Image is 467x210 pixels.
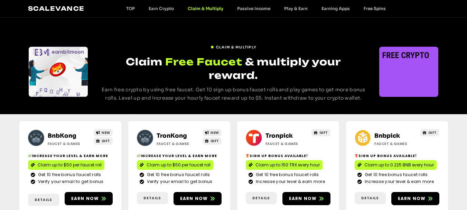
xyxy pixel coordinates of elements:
a: Claim & Multiply [211,42,257,50]
span: Claim up to 0.225 BNB every hour [364,162,434,168]
span: Earn now [180,195,208,202]
span: NEW [102,130,110,135]
span: GIFT [102,138,110,144]
a: Details [355,192,386,204]
h2: Increase your level & earn more [28,153,113,158]
a: BnbKong [48,132,76,139]
a: Claim & Multiply [181,6,230,11]
span: & multiply your reward. [209,56,341,81]
a: Earn now [282,192,330,205]
a: GIFT [203,137,222,145]
a: Earn now [65,192,113,205]
span: Claim up to 150 TRX every hour [255,162,320,168]
span: Verify your email to get bonus [145,179,213,185]
span: Get 10 free bonus faucet rolls [36,172,101,178]
img: 💸 [28,154,31,157]
h2: Sign Up Bonus Available! [355,153,439,158]
span: Increase your level & earn more [254,179,325,185]
a: GIFT [311,129,330,136]
a: Claim up to 0.225 BNB every hour [355,160,437,170]
a: Free Spins [357,6,393,11]
span: Details [35,197,52,202]
span: Claim up to $50 per faucet roll [147,162,211,168]
a: Passive Income [230,6,277,11]
span: Earn now [289,195,317,202]
h2: Increase your level & earn more [137,153,222,158]
a: Bnbpick [374,132,400,139]
a: Earn Crypto [142,6,181,11]
h2: Faucet & Games [48,141,91,146]
a: TOP [119,6,142,11]
a: Earn now [174,192,222,205]
a: NEW [94,129,113,136]
span: Get 10 free bonus faucet rolls [254,172,319,178]
img: 🎁 [355,154,358,157]
h2: Sign Up Bonus Available! [246,153,330,158]
a: Details [246,192,277,204]
span: Earn now [398,195,426,202]
span: NEW [211,130,219,135]
a: Tronpick [265,132,293,139]
span: Get 10 free bonus faucet rolls [363,172,428,178]
img: 💸 [137,154,140,157]
a: Earning Apps [315,6,357,11]
a: GIFT [420,129,439,136]
div: Slides [379,47,438,97]
span: Increase your level & earn more [363,179,434,185]
span: GIFT [211,138,219,144]
div: Slides [29,47,88,97]
span: Claim & Multiply [216,45,257,50]
p: Earn free crypto by using free faucet. Get 10 sign up bonus faucet rolls and play games to get mo... [101,86,366,102]
a: NEW [203,129,222,136]
a: Details [137,192,168,204]
span: Free Faucet [165,55,242,69]
span: Earn now [71,195,99,202]
a: Play & Earn [277,6,315,11]
span: GIFT [319,130,328,135]
span: GIFT [428,130,437,135]
a: Scalevance [28,5,85,12]
span: Details [252,195,270,201]
a: Claim up to $50 per faucet roll [137,160,213,170]
span: Claim up to $50 per faucet roll [38,162,102,168]
a: Earn now [391,192,439,205]
a: Claim up to $50 per faucet roll [28,160,104,170]
h2: Faucet & Games [265,141,309,146]
a: Claim up to 150 TRX every hour [246,160,323,170]
a: Details [28,194,59,206]
span: Verify your email to get bonus [36,179,104,185]
a: GIFT [94,137,113,145]
span: Get 10 free bonus faucet rolls [145,172,210,178]
a: TronKong [157,132,187,139]
span: Claim [126,56,162,68]
h2: Faucet & Games [374,141,418,146]
span: Details [143,195,161,201]
h2: Faucet & Games [157,141,200,146]
span: Details [361,195,379,201]
img: 🎁 [246,154,249,157]
nav: Menu [119,6,393,11]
